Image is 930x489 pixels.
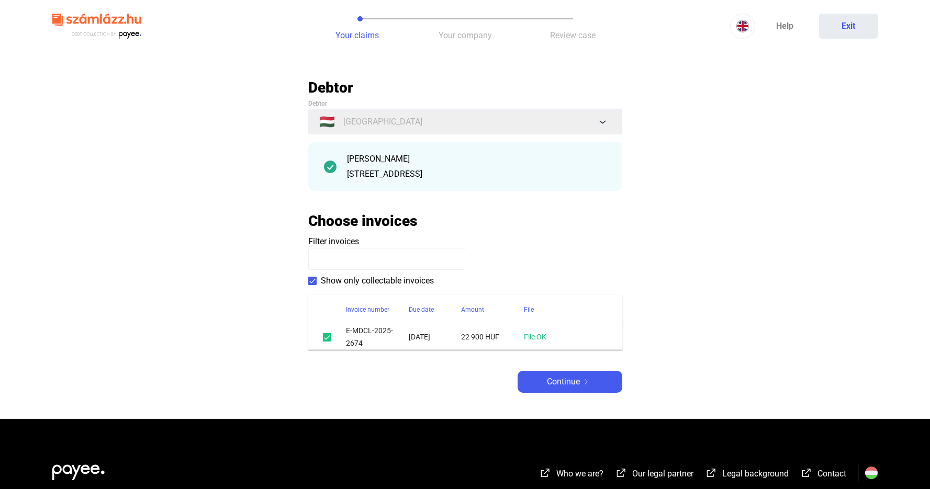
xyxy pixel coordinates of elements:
[346,303,389,316] div: Invoice number
[409,303,461,316] div: Due date
[705,470,789,480] a: external-link-whiteLegal background
[409,303,434,316] div: Due date
[52,459,105,480] img: white-payee-white-dot.svg
[705,468,718,478] img: external-link-white
[52,9,141,43] img: szamlazzhu-logo
[580,379,592,384] img: arrow-right-white
[524,303,610,316] div: File
[615,470,693,480] a: external-link-whiteOur legal partner
[755,14,814,39] a: Help
[308,236,359,246] span: Filter invoices
[347,168,607,180] div: [STREET_ADDRESS]
[736,20,749,32] img: EN
[321,275,434,287] span: Show only collectable invoices
[722,469,789,479] span: Legal background
[324,161,337,173] img: checkmark-darker-green-circle
[308,212,417,230] h2: Choose invoices
[547,376,580,388] span: Continue
[461,324,524,350] td: 22 900 HUF
[817,469,846,479] span: Contact
[319,116,335,128] span: 🇭🇺
[308,100,327,107] span: Debtor
[308,109,622,134] button: 🇭🇺[GEOGRAPHIC_DATA]
[347,153,607,165] div: [PERSON_NAME]
[865,467,878,479] img: HU.svg
[800,468,813,478] img: external-link-white
[461,303,524,316] div: Amount
[800,470,846,480] a: external-link-whiteContact
[632,469,693,479] span: Our legal partner
[343,116,422,128] span: [GEOGRAPHIC_DATA]
[524,303,534,316] div: File
[518,371,622,393] button: Continuearrow-right-white
[524,333,546,341] a: File OK
[730,14,755,39] button: EN
[439,30,492,40] span: Your company
[615,468,628,478] img: external-link-white
[346,303,409,316] div: Invoice number
[556,469,603,479] span: Who we are?
[539,468,552,478] img: external-link-white
[819,14,878,39] button: Exit
[539,470,603,480] a: external-link-whiteWho we are?
[308,78,622,97] h2: Debtor
[461,303,484,316] div: Amount
[346,324,409,350] td: E-MDCL-2025-2674
[335,30,379,40] span: Your claims
[550,30,596,40] span: Review case
[409,324,461,350] td: [DATE]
